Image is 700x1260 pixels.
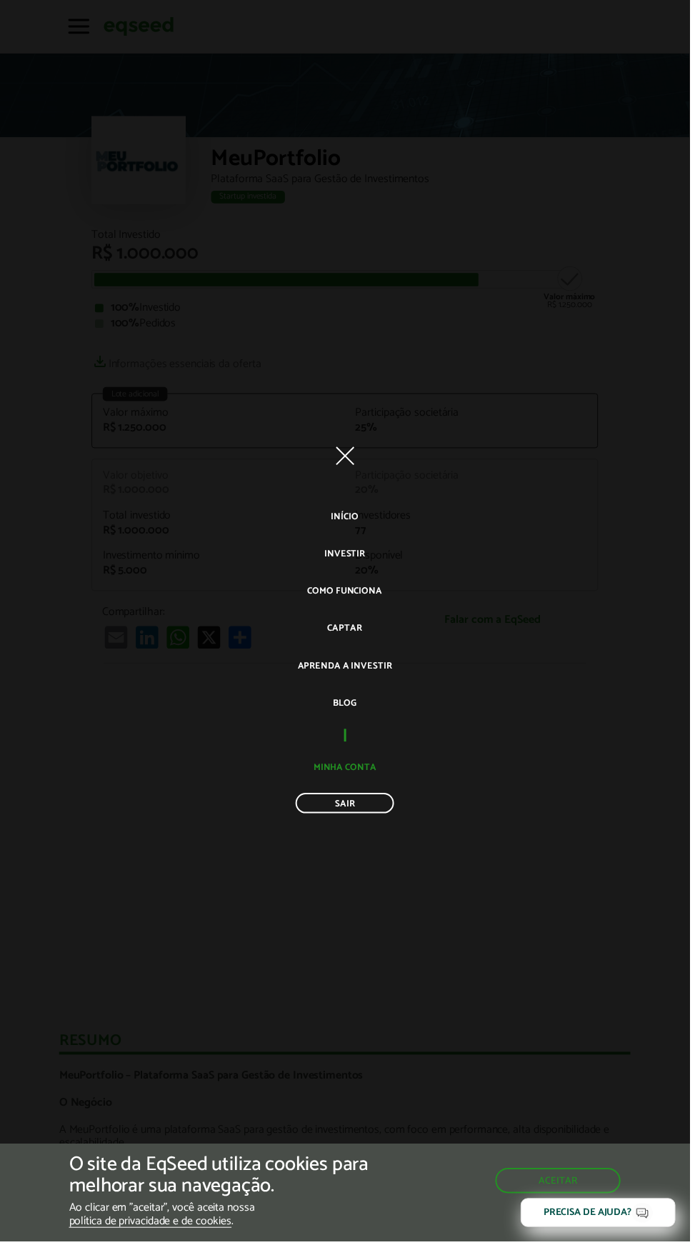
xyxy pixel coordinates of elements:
a: política de privacidade e de cookies [70,1234,235,1246]
a: Minha conta [319,767,382,791]
a: Como funciona [312,589,388,612]
p: Ao clicar em "aceitar", você aceita nossa . [70,1219,406,1246]
a: Sair [300,805,400,826]
button: Aceitar [503,1186,630,1211]
h5: O site da EqSeed utiliza cookies para melhorar sua navegação. [70,1171,406,1216]
a: Captar [333,626,368,650]
a: Blog [339,702,362,726]
a: Aprenda a investir [302,664,398,688]
a: Início [336,513,364,536]
a: Investir [329,551,371,574]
